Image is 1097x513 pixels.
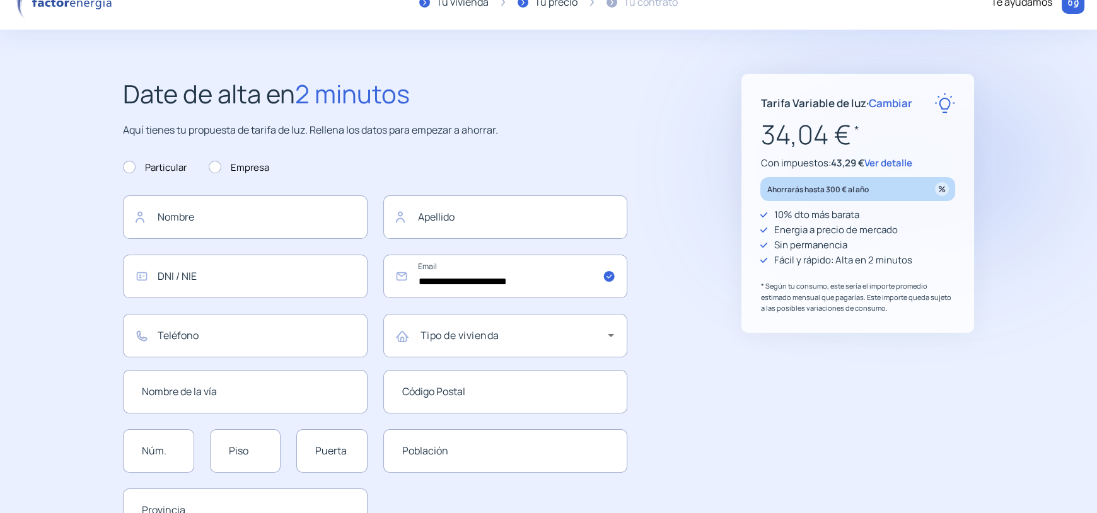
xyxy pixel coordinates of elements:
[767,182,868,197] p: Ahorrarás hasta 300 € al año
[760,113,955,156] p: 34,04 €
[830,156,864,170] span: 43,29 €
[209,160,269,175] label: Empresa
[760,156,955,171] p: Con impuestos:
[760,95,912,112] p: Tarifa Variable de luz ·
[295,76,410,111] span: 2 minutos
[935,182,949,196] img: percentage_icon.svg
[774,253,912,268] p: Fácil y rápido: Alta en 2 minutos
[934,93,955,113] img: rate-E.svg
[864,156,912,170] span: Ver detalle
[774,222,897,238] p: Energia a precio de mercado
[868,96,912,110] span: Cambiar
[760,280,955,314] p: * Según tu consumo, este sería el importe promedio estimado mensual que pagarías. Este importe qu...
[123,122,627,139] p: Aquí tienes tu propuesta de tarifa de luz. Rellena los datos para empezar a ahorrar.
[123,74,627,114] h2: Date de alta en
[123,160,187,175] label: Particular
[774,207,859,222] p: 10% dto más barata
[774,238,847,253] p: Sin permanencia
[421,328,499,342] mat-label: Tipo de vivienda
